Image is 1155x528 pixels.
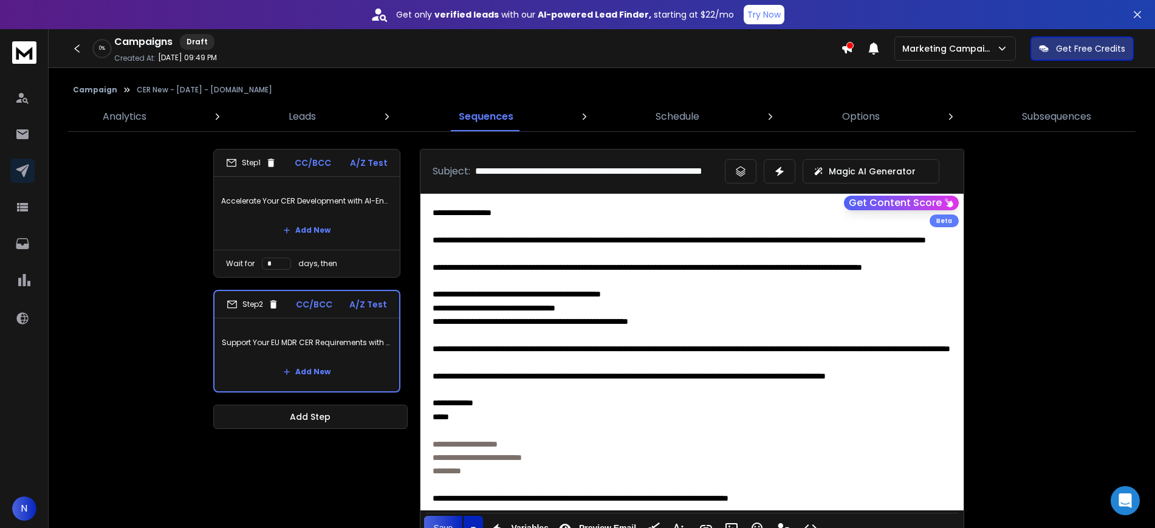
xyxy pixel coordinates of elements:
[222,326,392,360] p: Support Your EU MDR CER Requirements with AI-Enabled Expertise
[396,9,734,21] p: Get only with our starting at $22/mo
[930,214,959,227] div: Beta
[281,102,323,131] a: Leads
[1022,109,1091,124] p: Subsequences
[137,85,272,95] p: CER New - [DATE] - [DOMAIN_NAME]
[158,53,217,63] p: [DATE] 09:49 PM
[273,218,340,242] button: Add New
[273,360,340,384] button: Add New
[538,9,651,21] strong: AI-powered Lead Finder,
[295,157,331,169] p: CC/BCC
[349,298,387,310] p: A/Z Test
[844,196,959,210] button: Get Content Score
[95,102,154,131] a: Analytics
[114,35,173,49] h1: Campaigns
[803,159,939,183] button: Magic AI Generator
[114,53,156,63] p: Created At:
[1030,36,1134,61] button: Get Free Credits
[298,259,337,269] p: days, then
[99,45,105,52] p: 0 %
[12,496,36,521] button: N
[227,299,279,310] div: Step 2
[656,109,699,124] p: Schedule
[296,298,332,310] p: CC/BCC
[289,109,316,124] p: Leads
[1015,102,1098,131] a: Subsequences
[842,109,880,124] p: Options
[73,85,117,95] button: Campaign
[213,290,400,393] li: Step2CC/BCCA/Z TestSupport Your EU MDR CER Requirements with AI-Enabled ExpertiseAdd New
[434,9,499,21] strong: verified leads
[451,102,521,131] a: Sequences
[744,5,784,24] button: Try Now
[1056,43,1125,55] p: Get Free Credits
[226,157,276,168] div: Step 1
[180,34,214,50] div: Draft
[350,157,388,169] p: A/Z Test
[226,259,255,269] p: Wait for
[747,9,781,21] p: Try Now
[1111,486,1140,515] div: Open Intercom Messenger
[221,184,392,218] p: Accelerate Your CER Development with AI-Enabled Expertise
[829,165,916,177] p: Magic AI Generator
[213,405,408,429] button: Add Step
[103,109,146,124] p: Analytics
[12,41,36,64] img: logo
[213,149,400,278] li: Step1CC/BCCA/Z TestAccelerate Your CER Development with AI-Enabled ExpertiseAdd NewWait fordays, ...
[835,102,887,131] a: Options
[648,102,707,131] a: Schedule
[902,43,996,55] p: Marketing Campaign
[459,109,513,124] p: Sequences
[433,164,470,179] p: Subject:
